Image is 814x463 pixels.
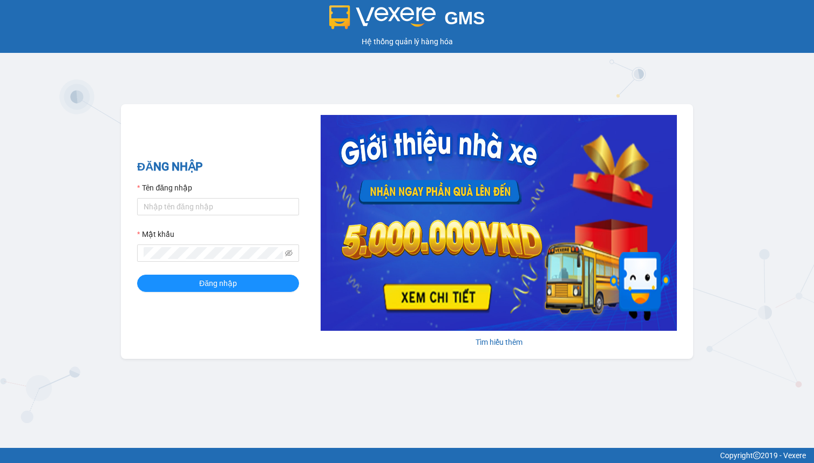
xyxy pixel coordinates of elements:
div: Hệ thống quản lý hàng hóa [3,36,811,47]
h2: ĐĂNG NHẬP [137,158,299,176]
label: Tên đăng nhập [137,182,192,194]
span: GMS [444,8,485,28]
a: GMS [329,16,485,25]
div: Tìm hiểu thêm [321,336,677,348]
label: Mật khẩu [137,228,174,240]
span: copyright [753,452,761,459]
input: Tên đăng nhập [137,198,299,215]
div: Copyright 2019 - Vexere [8,450,806,461]
img: banner-0 [321,115,677,331]
span: eye-invisible [285,249,293,257]
img: logo 2 [329,5,436,29]
button: Đăng nhập [137,275,299,292]
span: Đăng nhập [199,277,237,289]
input: Mật khẩu [144,247,283,259]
